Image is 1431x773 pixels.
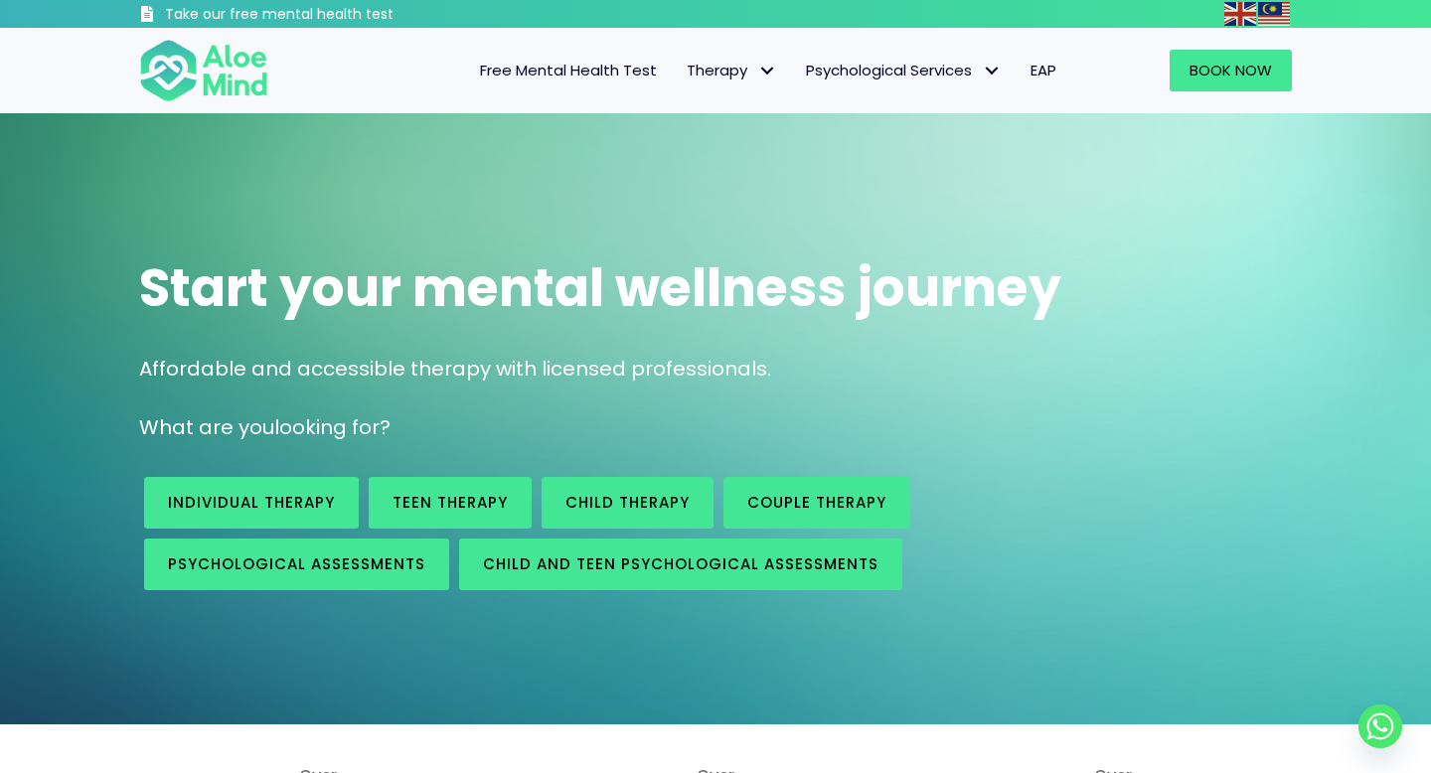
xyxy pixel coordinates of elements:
a: Child and Teen Psychological assessments [459,539,902,590]
a: Whatsapp [1358,704,1402,748]
span: Psychological Services: submenu [977,57,1006,85]
a: Free Mental Health Test [465,50,672,91]
a: Malay [1258,2,1292,25]
a: Book Now [1170,50,1292,91]
span: Individual therapy [168,492,335,513]
span: Child Therapy [565,492,690,513]
a: Psychological assessments [144,539,449,590]
nav: Menu [294,50,1071,91]
h3: Take our free mental health test [165,5,500,25]
span: Therapy: submenu [752,57,781,85]
span: Free Mental Health Test [480,60,657,80]
a: English [1224,2,1258,25]
span: What are you [139,413,274,441]
span: Therapy [687,60,776,80]
a: Couple therapy [723,477,910,529]
a: EAP [1016,50,1071,91]
span: Teen Therapy [393,492,508,513]
a: Teen Therapy [369,477,532,529]
span: looking for? [274,413,391,441]
span: Book Now [1190,60,1272,80]
a: Psychological ServicesPsychological Services: submenu [791,50,1016,91]
span: EAP [1031,60,1056,80]
span: Child and Teen Psychological assessments [483,553,878,574]
a: Take our free mental health test [139,5,500,28]
a: Individual therapy [144,477,359,529]
span: Psychological Services [806,60,1001,80]
img: ms [1258,2,1290,26]
span: Psychological assessments [168,553,425,574]
span: Start your mental wellness journey [139,251,1061,324]
a: Child Therapy [542,477,714,529]
p: Affordable and accessible therapy with licensed professionals. [139,355,1292,384]
img: en [1224,2,1256,26]
a: TherapyTherapy: submenu [672,50,791,91]
img: Aloe mind Logo [139,38,268,103]
span: Couple therapy [747,492,886,513]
